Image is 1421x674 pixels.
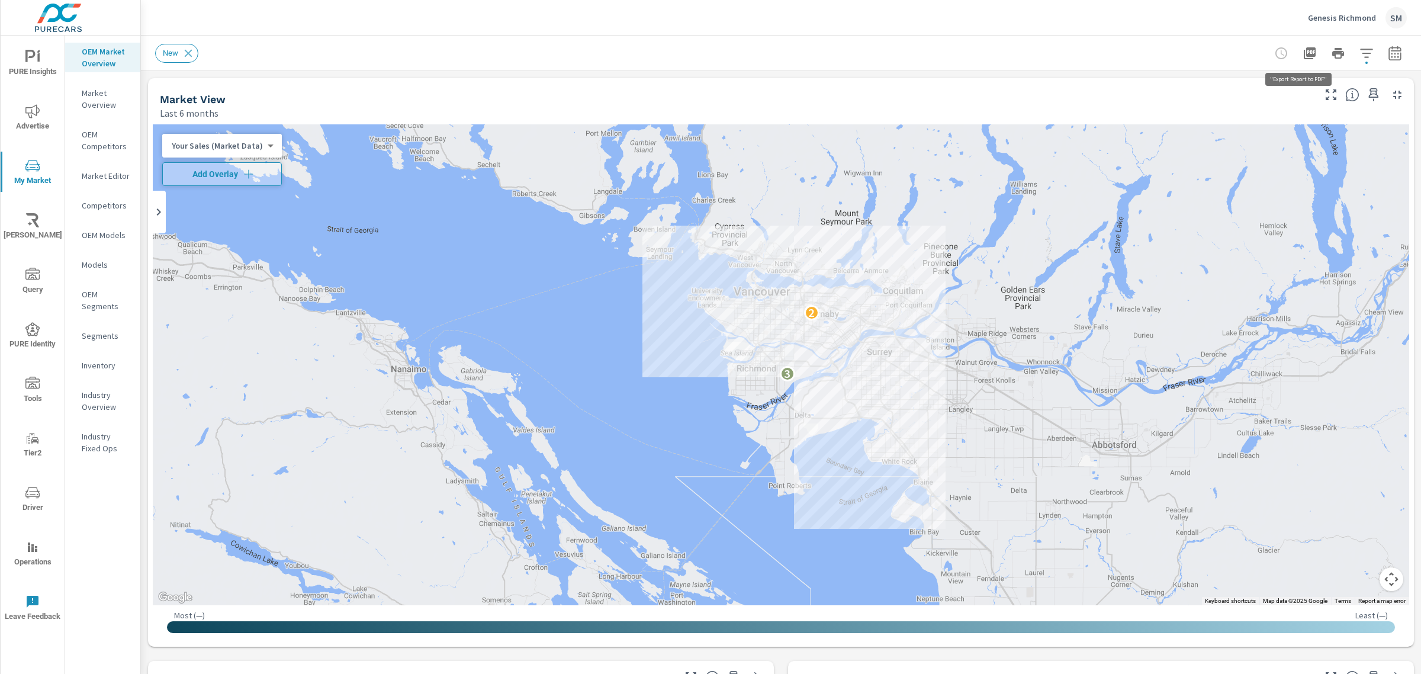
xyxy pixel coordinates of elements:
p: Competitors [82,200,131,211]
p: Most ( — ) [174,610,205,621]
span: Advertise [4,104,61,133]
button: Add Overlay [162,162,282,186]
p: OEM Models [82,229,131,241]
p: Market Editor [82,170,131,182]
button: Keyboard shortcuts [1205,597,1256,605]
div: Inventory [65,357,140,374]
p: 2 [808,306,815,320]
p: Models [82,259,131,271]
p: Last 6 months [160,106,218,120]
div: nav menu [1,36,65,635]
div: Market Overview [65,84,140,114]
p: OEM Market Overview [82,46,131,69]
div: Industry Fixed Ops [65,428,140,457]
div: OEM Segments [65,285,140,315]
img: Google [156,590,195,605]
p: Genesis Richmond [1308,12,1376,23]
p: Least ( — ) [1355,610,1388,621]
div: OEM Models [65,226,140,244]
span: Save this to your personalized report [1364,85,1383,104]
span: Driver [4,486,61,515]
div: Your Sales (Market Data) [162,140,272,152]
p: Your Sales (Market Data) [172,140,263,151]
span: Map data ©2025 Google [1263,598,1327,604]
p: OEM Competitors [82,129,131,152]
a: Open this area in Google Maps (opens a new window) [156,590,195,605]
p: 3 [784,367,790,381]
span: PURE Identity [4,322,61,351]
p: OEM Segments [82,288,131,312]
span: Find the biggest opportunities in your market for your inventory. Understand by postal code where... [1345,88,1359,102]
button: Map camera controls [1380,567,1403,591]
button: Minimize Widget [1388,85,1407,104]
p: Inventory [82,360,131,371]
span: Tier2 [4,431,61,460]
span: PURE Insights [4,50,61,79]
div: OEM Market Overview [65,43,140,72]
h5: Market View [160,93,226,105]
span: Tools [4,377,61,406]
span: New [156,49,185,57]
div: Market Editor [65,167,140,185]
span: Query [4,268,61,297]
a: Terms (opens in new tab) [1335,598,1351,604]
span: [PERSON_NAME] [4,213,61,242]
p: Industry Fixed Ops [82,431,131,454]
div: Segments [65,327,140,345]
span: Leave Feedback [4,595,61,624]
div: SM [1385,7,1407,28]
p: Market Overview [82,87,131,111]
div: Industry Overview [65,386,140,416]
span: Add Overlay [168,168,277,180]
span: Operations [4,540,61,569]
span: My Market [4,159,61,188]
div: OEM Competitors [65,126,140,155]
p: Segments [82,330,131,342]
div: Models [65,256,140,274]
p: Industry Overview [82,389,131,413]
div: New [155,44,198,63]
button: Make Fullscreen [1322,85,1340,104]
div: Competitors [65,197,140,214]
button: Select Date Range [1383,41,1407,65]
button: Apply Filters [1355,41,1378,65]
a: Report a map error [1358,598,1406,604]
